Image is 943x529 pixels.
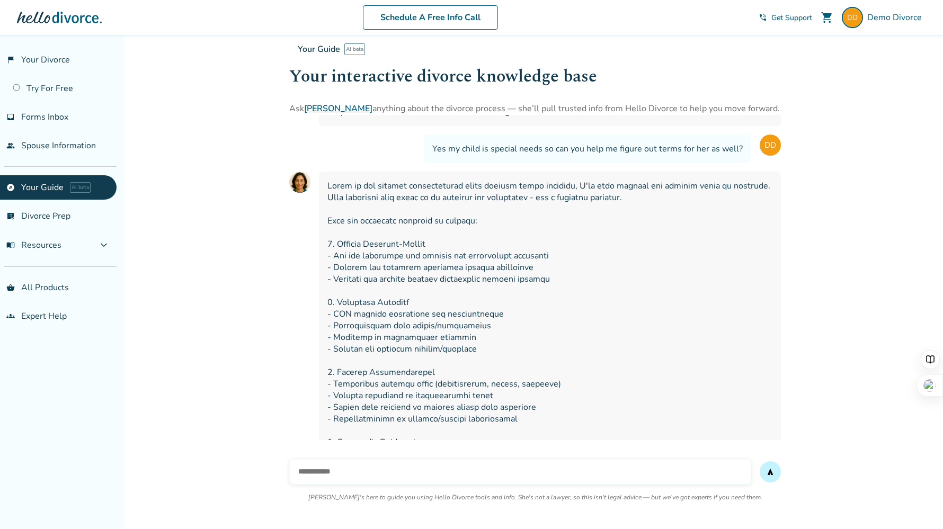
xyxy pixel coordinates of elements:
span: shopping_cart [821,11,833,24]
span: AI beta [344,43,365,55]
span: people [6,141,15,150]
span: Yes my child is special needs so can you help me figure out terms for her as well? [432,143,743,155]
a: phone_in_talkGet Support [759,13,812,23]
button: send [760,461,781,482]
span: phone_in_talk [759,13,767,22]
span: flag_2 [6,56,15,64]
span: Demo Divorce [867,12,926,23]
img: User [760,135,781,156]
a: [PERSON_NAME] [304,103,372,114]
span: explore [6,183,15,192]
span: menu_book [6,241,15,249]
a: Schedule A Free Info Call [363,5,498,30]
iframe: Chat Widget [890,478,943,529]
span: Resources [6,239,61,251]
span: inbox [6,113,15,121]
span: AI beta [70,182,91,193]
p: [PERSON_NAME]'s here to guide you using Hello Divorce tools and info. She's not a lawyer, so this... [308,493,762,501]
span: Forms Inbox [21,111,68,123]
span: Get Support [771,13,812,23]
span: shopping_basket [6,283,15,292]
img: AI Assistant [289,172,310,193]
span: Your Guide [298,43,340,55]
span: expand_more [97,239,110,252]
span: send [766,468,775,476]
span: list_alt_check [6,212,15,220]
span: groups [6,312,15,320]
img: Demo Divorce [842,7,863,28]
